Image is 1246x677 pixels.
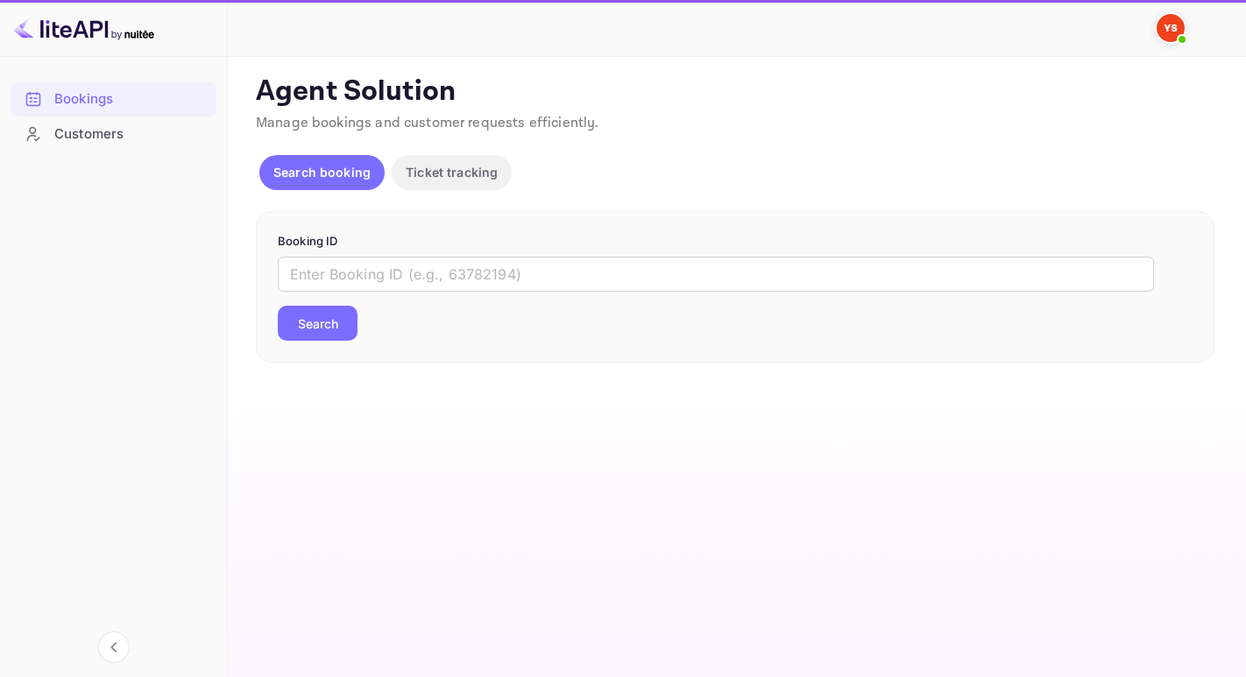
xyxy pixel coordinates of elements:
p: Booking ID [278,233,1193,250]
img: Yandex Support [1157,14,1185,42]
a: Bookings [11,82,216,115]
span: Manage bookings and customer requests efficiently. [256,114,599,132]
p: Agent Solution [256,74,1214,109]
button: Search [278,306,358,341]
p: Search booking [273,163,371,181]
div: Bookings [11,82,216,116]
input: Enter Booking ID (e.g., 63782194) [278,257,1154,292]
img: LiteAPI logo [14,14,154,42]
a: Customers [11,117,216,150]
button: Collapse navigation [98,631,130,663]
p: Ticket tracking [406,163,498,181]
div: Customers [54,124,208,145]
div: Bookings [54,89,208,109]
div: Customers [11,117,216,152]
